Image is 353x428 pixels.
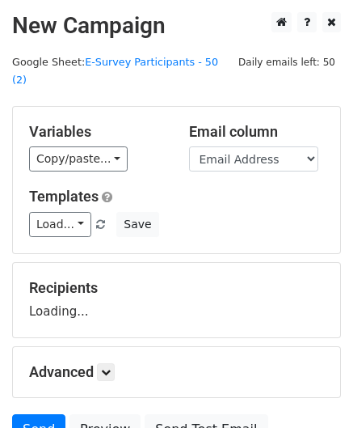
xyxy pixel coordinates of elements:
[12,56,218,87] a: E-Survey Participants - 50 (2)
[29,279,324,297] h5: Recipients
[233,56,341,68] a: Daily emails left: 50
[29,123,165,141] h5: Variables
[29,188,99,205] a: Templates
[233,53,341,71] span: Daily emails left: 50
[12,12,341,40] h2: New Campaign
[116,212,158,237] button: Save
[29,212,91,237] a: Load...
[12,56,218,87] small: Google Sheet:
[189,123,325,141] h5: Email column
[29,363,324,381] h5: Advanced
[29,279,324,321] div: Loading...
[29,146,128,172] a: Copy/paste...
